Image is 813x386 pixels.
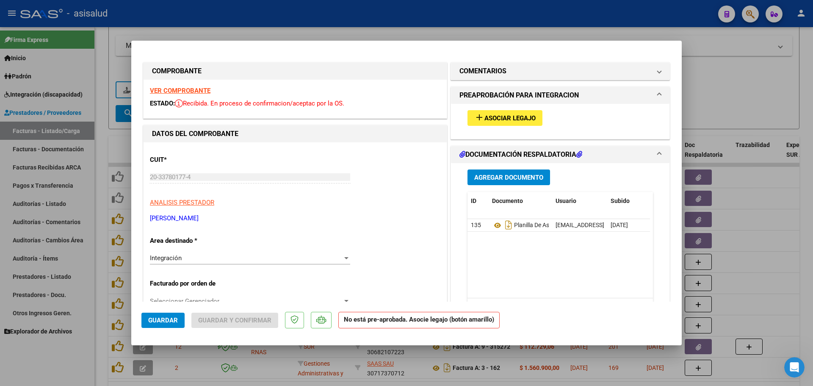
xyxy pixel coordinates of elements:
span: ESTADO: [150,100,175,107]
strong: No está pre-aprobada. Asocie legajo (botón amarillo) [338,312,500,328]
strong: COMPROBANTE [152,67,202,75]
h1: COMENTARIOS [459,66,506,76]
p: Area destinado * [150,236,237,246]
datatable-header-cell: Subido [607,192,650,210]
button: Agregar Documento [467,169,550,185]
button: Guardar y Confirmar [191,313,278,328]
a: VER COMPROBANTE [150,87,210,94]
h1: PREAPROBACIÓN PARA INTEGRACION [459,90,579,100]
span: Planilla De Asistencia [492,222,570,229]
mat-expansion-panel-header: PREAPROBACIÓN PARA INTEGRACION [451,87,669,104]
iframe: Intercom live chat [784,357,805,378]
span: 135 [471,222,481,228]
strong: DATOS DEL COMPROBANTE [152,130,238,138]
span: Documento [492,197,523,204]
mat-expansion-panel-header: DOCUMENTACIÓN RESPALDATORIA [451,146,669,163]
div: 1 total [467,298,653,319]
span: Usuario [556,197,576,204]
span: Agregar Documento [474,174,543,181]
span: Asociar Legajo [484,114,536,122]
span: Guardar [148,317,178,324]
p: [PERSON_NAME] [150,214,440,223]
h1: DOCUMENTACIÓN RESPALDATORIA [459,150,582,160]
mat-expansion-panel-header: COMENTARIOS [451,63,669,80]
div: DOCUMENTACIÓN RESPALDATORIA [451,163,669,339]
span: Subido [611,197,630,204]
span: Seleccionar Gerenciador [150,297,343,305]
button: Asociar Legajo [467,110,542,126]
datatable-header-cell: ID [467,192,489,210]
span: Guardar y Confirmar [198,317,271,324]
span: ANALISIS PRESTADOR [150,199,214,206]
span: Recibida. En proceso de confirmacion/aceptac por la OS. [175,100,344,107]
div: PREAPROBACIÓN PARA INTEGRACION [451,104,669,139]
span: [EMAIL_ADDRESS][PERSON_NAME][DOMAIN_NAME] - [PERSON_NAME] [556,222,744,228]
datatable-header-cell: Acción [650,192,692,210]
p: CUIT [150,155,237,165]
datatable-header-cell: Documento [489,192,552,210]
button: Guardar [141,313,185,328]
p: Facturado por orden de [150,279,237,289]
span: Integración [150,254,182,262]
datatable-header-cell: Usuario [552,192,607,210]
span: ID [471,197,476,204]
mat-icon: add [474,112,484,122]
i: Descargar documento [503,218,514,232]
span: [DATE] [611,222,628,228]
